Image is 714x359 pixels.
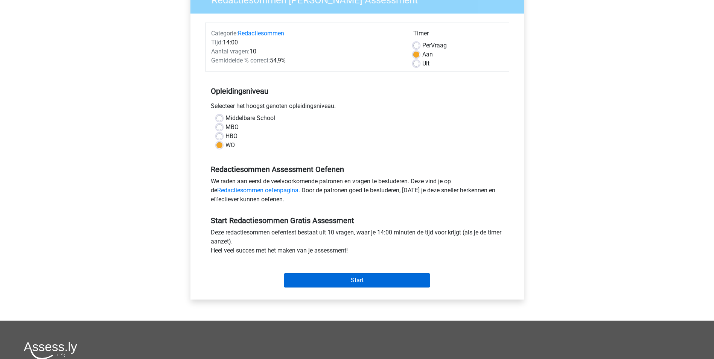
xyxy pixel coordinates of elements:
[211,39,223,46] span: Tijd:
[211,57,270,64] span: Gemiddelde % correct:
[422,42,431,49] span: Per
[238,30,284,37] a: Redactiesommen
[225,123,239,132] label: MBO
[211,165,504,174] h5: Redactiesommen Assessment Oefenen
[211,48,250,55] span: Aantal vragen:
[205,102,509,114] div: Selecteer het hoogst genoten opleidingsniveau.
[422,50,433,59] label: Aan
[225,141,235,150] label: WO
[206,56,408,65] div: 54,9%
[413,29,503,41] div: Timer
[284,273,430,288] input: Start
[205,228,509,258] div: Deze redactiesommen oefentest bestaat uit 10 vragen, waar je 14:00 minuten de tijd voor krijgt (a...
[206,47,408,56] div: 10
[422,41,447,50] label: Vraag
[225,132,237,141] label: HBO
[205,177,509,207] div: We raden aan eerst de veelvoorkomende patronen en vragen te bestuderen. Deze vind je op de . Door...
[206,38,408,47] div: 14:00
[217,187,298,194] a: Redactiesommen oefenpagina
[422,59,429,68] label: Uit
[225,114,275,123] label: Middelbare School
[211,84,504,99] h5: Opleidingsniveau
[211,216,504,225] h5: Start Redactiesommen Gratis Assessment
[211,30,238,37] span: Categorie:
